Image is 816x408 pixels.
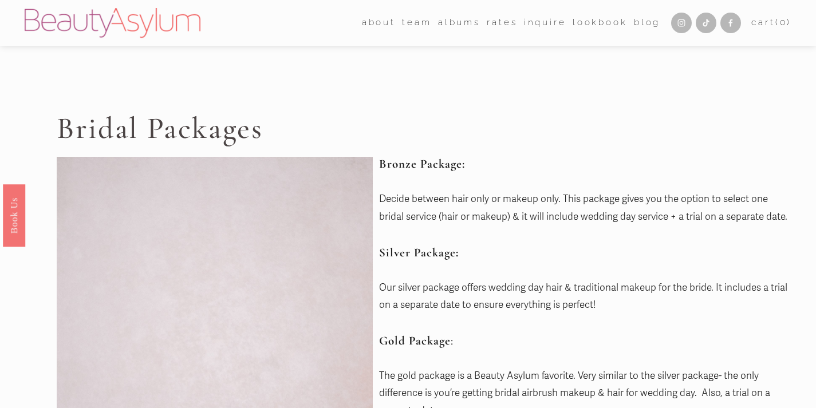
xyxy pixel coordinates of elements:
[379,279,792,314] p: Our silver package offers wedding day hair & traditional makeup for the bride. It includes a tria...
[671,13,692,33] a: Instagram
[775,17,791,27] span: ( )
[362,14,396,32] a: folder dropdown
[751,15,791,31] a: 0 items in cart
[487,14,517,32] a: Rates
[379,157,466,171] strong: Bronze Package:
[720,13,741,33] a: Facebook
[402,15,431,31] span: team
[3,184,25,246] a: Book Us
[402,14,431,32] a: folder dropdown
[379,191,792,225] p: Decide between hair only or makeup only. This package gives you the option to select one bridal s...
[573,14,628,32] a: Lookbook
[379,245,459,260] strong: Silver Package:
[780,17,787,27] span: 0
[634,14,660,32] a: Blog
[379,334,451,348] strong: Gold Package
[362,15,396,31] span: about
[379,334,792,348] h3: :
[524,14,566,32] a: Inquire
[696,13,716,33] a: TikTok
[25,8,200,38] img: Beauty Asylum | Bridal Hair &amp; Makeup Charlotte &amp; Atlanta
[438,14,480,32] a: albums
[57,112,373,145] h1: Bridal Packages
